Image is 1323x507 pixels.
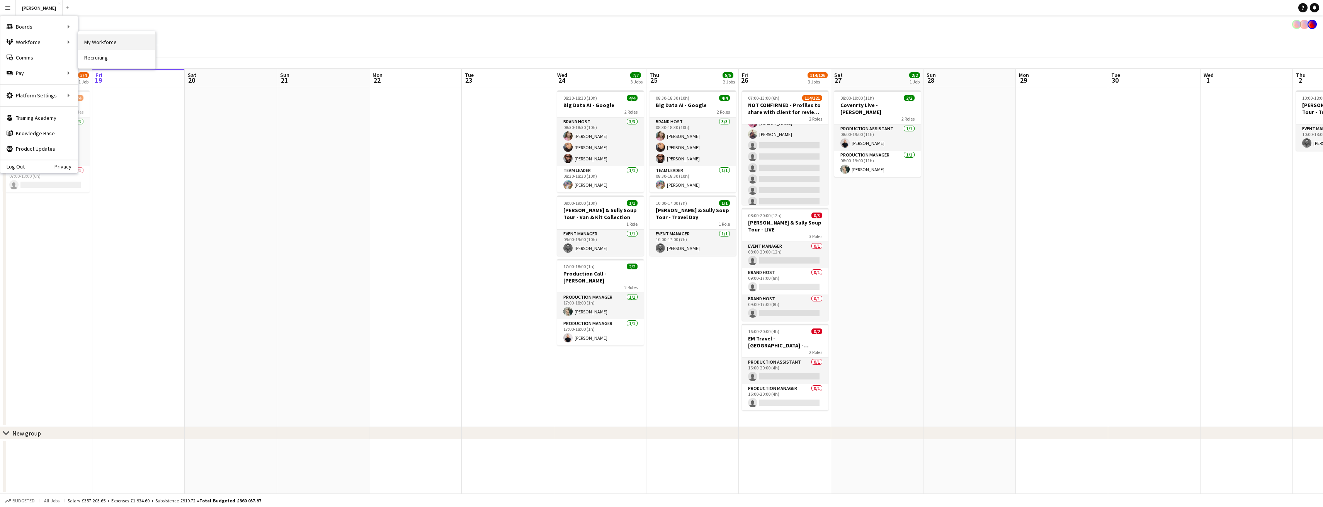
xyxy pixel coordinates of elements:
span: Thu [1296,71,1306,78]
span: 29 [1018,76,1029,85]
span: 3/4 [78,72,89,78]
div: New group [12,429,41,437]
span: 09:00-19:00 (10h) [563,200,597,206]
span: 25 [648,76,659,85]
h3: [PERSON_NAME] & Sully Soup Tour - Van & Kit Collection [557,207,644,221]
div: 09:00-19:00 (10h)1/1[PERSON_NAME] & Sully Soup Tour - Van & Kit Collection1 RoleEvent Manager1/10... [557,196,644,256]
span: Tue [1111,71,1120,78]
a: Recruiting [78,50,155,65]
span: 1/1 [719,200,730,206]
div: Workforce [0,34,78,50]
div: 3 Jobs [808,79,827,85]
span: 2 Roles [624,109,638,115]
app-card-role: Production Manager1/108:00-19:00 (11h)[PERSON_NAME] [834,151,921,177]
span: Sat [834,71,843,78]
h3: [PERSON_NAME] & Sully Soup Tour - LIVE [742,219,828,233]
div: Boards [0,19,78,34]
a: Comms [0,50,78,65]
app-job-card: 08:00-19:00 (11h)2/2Covenrty Live - [PERSON_NAME]2 RolesProduction Assistant1/108:00-19:00 (11h)[... [834,90,921,177]
a: Log Out [0,163,25,170]
a: My Workforce [78,34,155,50]
a: Training Academy [0,110,78,126]
span: 08:00-20:00 (12h) [748,213,782,218]
span: Wed [557,71,567,78]
h3: EM Travel - [GEOGRAPHIC_DATA] - [GEOGRAPHIC_DATA] [742,335,828,349]
span: Budgeted [12,498,35,504]
span: Total Budgeted £360 057.97 [199,498,261,504]
span: 4/4 [719,95,730,101]
span: 24 [556,76,567,85]
h3: Production Call - [PERSON_NAME] [557,270,644,284]
app-user-avatar: Tobin James [1308,20,1317,29]
span: 16:00-20:00 (4h) [748,328,779,334]
span: Sat [188,71,196,78]
span: Sun [927,71,936,78]
h3: Big Data AI - Google [650,102,736,109]
span: 08:30-18:30 (10h) [656,95,689,101]
span: Tue [465,71,474,78]
span: Fri [95,71,102,78]
button: Budgeted [4,497,36,505]
span: 114/126 [808,72,828,78]
span: 30 [1110,76,1120,85]
app-card-role: Brand Host0/109:00-17:00 (8h) [742,268,828,294]
span: Fri [742,71,748,78]
app-job-card: 16:00-20:00 (4h)0/2EM Travel - [GEOGRAPHIC_DATA] - [GEOGRAPHIC_DATA]2 RolesProduction Assistant0/... [742,324,828,410]
span: 114/121 [802,95,822,101]
span: 28 [925,76,936,85]
span: 7/7 [630,72,641,78]
span: 1 Role [626,221,638,227]
span: 2/2 [904,95,915,101]
span: 5/5 [723,72,733,78]
div: 1 Job [78,79,88,85]
span: 0/2 [811,328,822,334]
div: 3 Jobs [631,79,643,85]
span: 2 Roles [717,109,730,115]
app-card-role: Team Leader0/107:00-13:00 (6h) [3,166,90,192]
h3: [PERSON_NAME] & Sully Soup Tour - Travel Day [650,207,736,221]
span: 2 [1295,76,1306,85]
div: Platform Settings [0,88,78,103]
span: 2/2 [909,72,920,78]
span: 17:00-18:00 (1h) [563,264,595,269]
app-card-role: Team Leader1/108:30-18:30 (10h)[PERSON_NAME] [650,166,736,192]
span: 20 [187,76,196,85]
span: 2 Roles [809,349,822,355]
span: 2/2 [627,264,638,269]
app-card-role: Brand Host0/109:00-17:00 (8h) [742,294,828,321]
span: 23 [464,76,474,85]
app-card-role: Production Manager1/117:00-18:00 (1h)[PERSON_NAME] [557,319,644,345]
span: 08:00-19:00 (11h) [840,95,874,101]
span: Sun [280,71,289,78]
span: 07:00-13:00 (6h) [748,95,779,101]
app-job-card: 17:00-18:00 (1h)2/2Production Call - [PERSON_NAME]2 RolesProduction Manager1/117:00-18:00 (1h)[PE... [557,259,644,345]
app-card-role: Production Assistant0/116:00-20:00 (4h) [742,358,828,384]
app-card-role: Event Manager0/108:00-20:00 (12h) [742,242,828,268]
a: Privacy [54,163,78,170]
span: 19 [94,76,102,85]
app-card-role: Team Leader1/108:30-18:30 (10h)[PERSON_NAME] [557,166,644,192]
app-job-card: 08:30-18:30 (10h)4/4Big Data AI - Google2 RolesBrand Host3/308:30-18:30 (10h)[PERSON_NAME][PERSON... [650,90,736,192]
app-job-card: 08:00-20:00 (12h)0/3[PERSON_NAME] & Sully Soup Tour - LIVE3 RolesEvent Manager0/108:00-20:00 (12h... [742,208,828,321]
span: Mon [1019,71,1029,78]
span: 2 Roles [624,284,638,290]
h3: NOT CONFIRMED - Profiles to share with client for review - Crowd Shoot [DATE] [742,102,828,116]
app-job-card: 08:30-18:30 (10h)4/4Big Data AI - Google2 RolesBrand Host3/308:30-18:30 (10h)[PERSON_NAME][PERSON... [557,90,644,192]
div: Pay [0,65,78,81]
button: [PERSON_NAME] [16,0,63,15]
app-card-role: Brand Host3/308:30-18:30 (10h)[PERSON_NAME][PERSON_NAME][PERSON_NAME] [650,117,736,166]
span: 4/4 [627,95,638,101]
span: Mon [372,71,383,78]
app-card-role: Production Manager0/116:00-20:00 (4h) [742,384,828,410]
div: Salary £357 203.65 + Expenses £1 934.60 + Subsistence £919.72 = [68,498,261,504]
app-job-card: 07:00-13:00 (6h)114/121NOT CONFIRMED - Profiles to share with client for review - Crowd Shoot [DA... [742,90,828,205]
app-card-role: Event Manager1/109:00-19:00 (10h)[PERSON_NAME] [557,230,644,256]
app-job-card: 10:00-17:00 (7h)1/1[PERSON_NAME] & Sully Soup Tour - Travel Day1 RoleEvent Manager1/110:00-17:00 ... [650,196,736,256]
span: 2 Roles [809,116,822,122]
